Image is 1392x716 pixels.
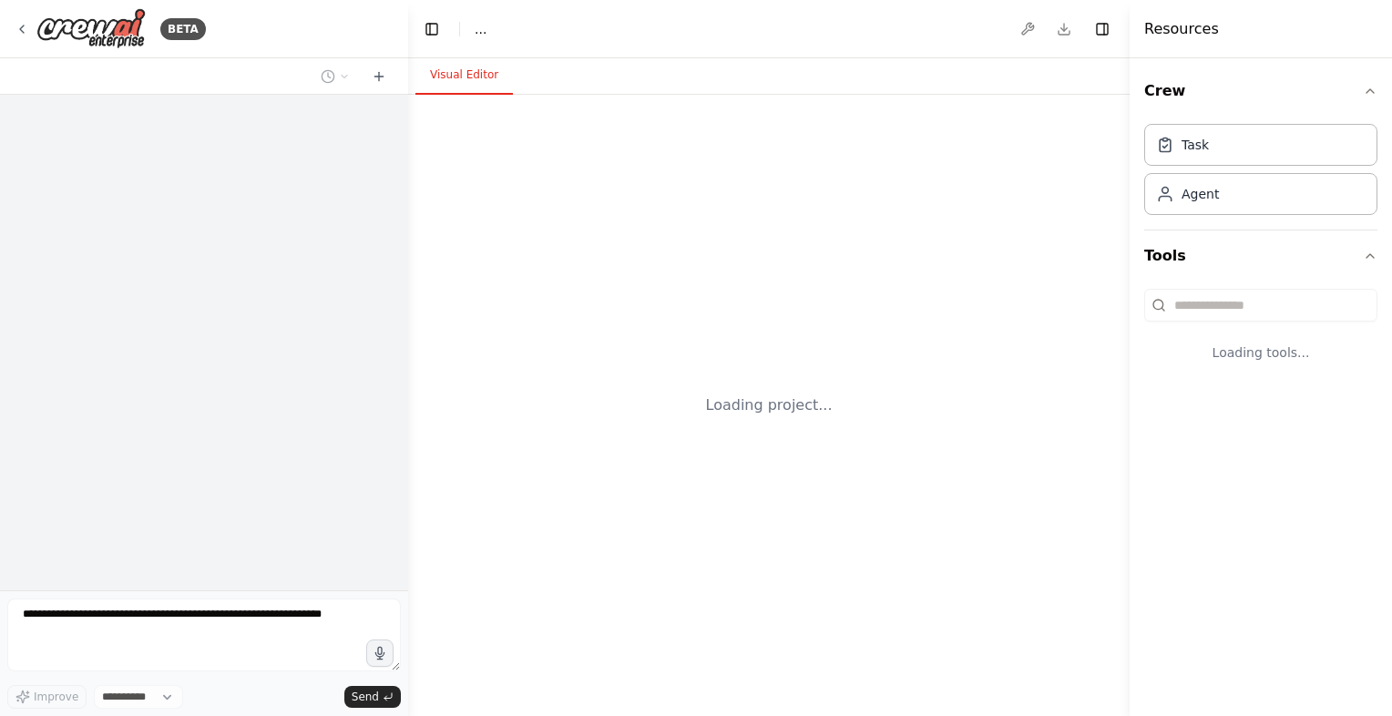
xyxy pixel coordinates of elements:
div: Tools [1144,281,1377,391]
div: Loading project... [706,394,833,416]
button: Improve [7,685,87,709]
span: Send [352,690,379,704]
div: Agent [1182,185,1219,203]
button: Switch to previous chat [313,66,357,87]
span: ... [475,20,486,38]
div: Loading tools... [1144,329,1377,376]
button: Visual Editor [415,56,513,95]
button: Tools [1144,230,1377,281]
button: Send [344,686,401,708]
button: Hide left sidebar [419,16,445,42]
button: Crew [1144,66,1377,117]
button: Start a new chat [364,66,394,87]
img: Logo [36,8,146,49]
button: Click to speak your automation idea [366,639,394,667]
nav: breadcrumb [475,20,486,38]
div: Task [1182,136,1209,154]
div: Crew [1144,117,1377,230]
span: Improve [34,690,78,704]
div: BETA [160,18,206,40]
button: Hide right sidebar [1090,16,1115,42]
h4: Resources [1144,18,1219,40]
